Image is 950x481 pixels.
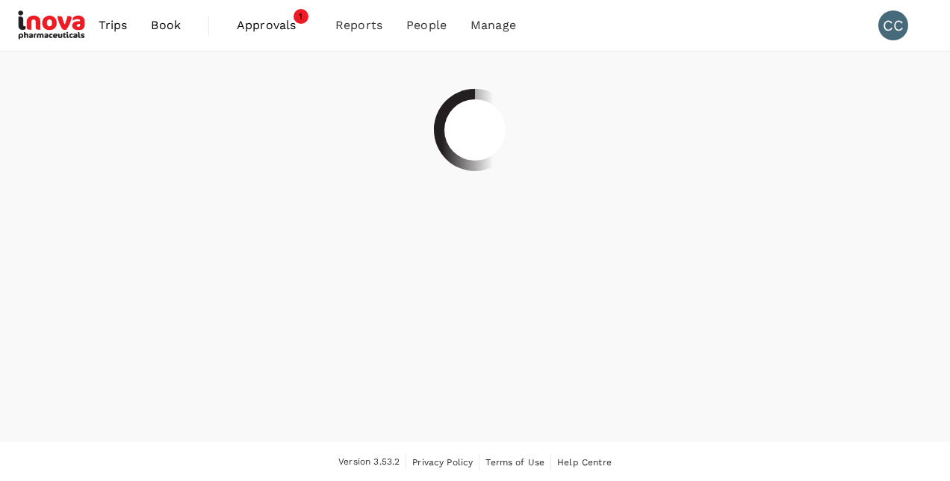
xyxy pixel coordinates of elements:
[99,16,128,34] span: Trips
[485,457,544,468] span: Terms of Use
[557,454,612,471] a: Help Centre
[878,10,908,40] div: CC
[335,16,382,34] span: Reports
[471,16,516,34] span: Manage
[485,454,544,471] a: Terms of Use
[412,457,473,468] span: Privacy Policy
[294,9,308,24] span: 1
[412,454,473,471] a: Privacy Policy
[557,457,612,468] span: Help Centre
[237,16,311,34] span: Approvals
[18,9,87,42] img: iNova Pharmaceuticals
[151,16,181,34] span: Book
[406,16,447,34] span: People
[338,455,400,470] span: Version 3.53.2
